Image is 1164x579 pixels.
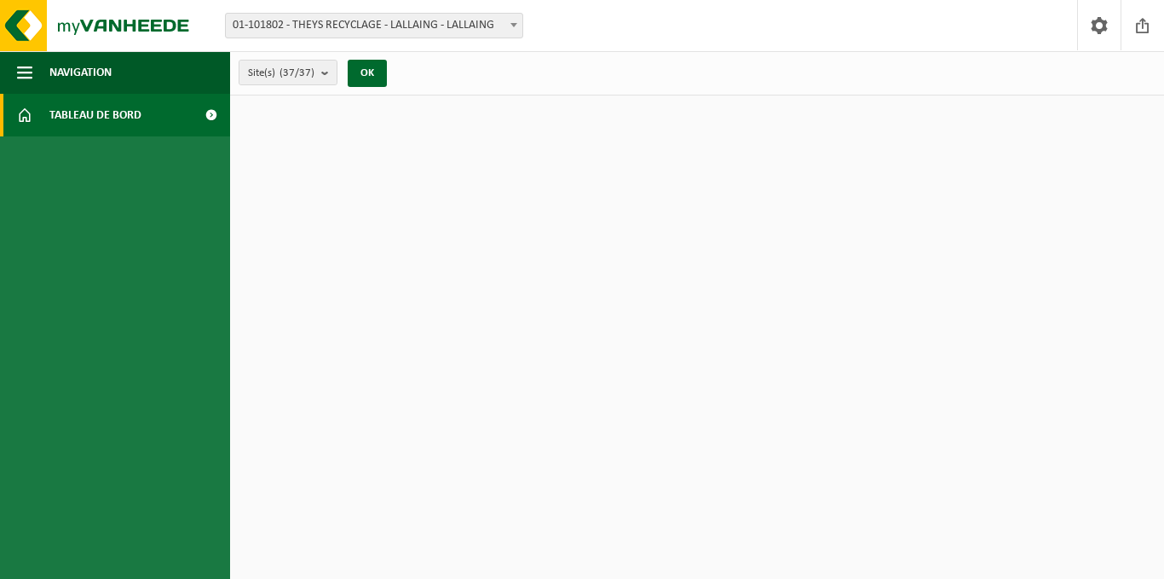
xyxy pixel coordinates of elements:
[239,60,337,85] button: Site(s)(37/37)
[226,14,522,38] span: 01-101802 - THEYS RECYCLAGE - LALLAING - LALLAING
[49,51,112,94] span: Navigation
[248,61,314,86] span: Site(s)
[279,67,314,78] count: (37/37)
[49,94,141,136] span: Tableau de bord
[225,13,523,38] span: 01-101802 - THEYS RECYCLAGE - LALLAING - LALLAING
[348,60,387,87] button: OK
